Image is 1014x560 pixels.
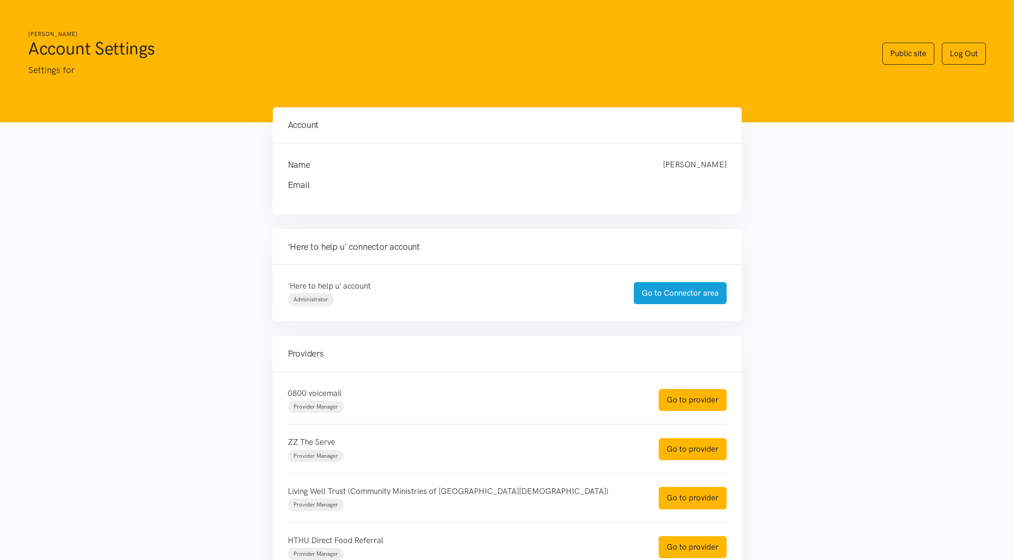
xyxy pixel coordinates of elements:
h1: Account Settings [28,37,864,60]
a: Public site [882,43,934,65]
p: Settings for [28,63,864,77]
span: Provider Manager [293,453,338,459]
p: 0800 voicemail [288,387,640,400]
h4: Account [288,119,727,132]
a: Go to Connector area [634,282,727,304]
p: Living Well Trust (Community Ministries of [GEOGRAPHIC_DATA][DEMOGRAPHIC_DATA]) [288,485,640,498]
h6: [PERSON_NAME] [28,30,864,39]
span: Administrator [293,296,328,303]
span: Provider Manager [293,403,338,410]
a: Log Out [942,43,986,65]
h4: Providers [288,347,727,360]
h4: Email [288,179,708,192]
a: Go to provider [659,389,727,411]
p: 'Here to help u' account [288,280,615,292]
a: Go to provider [659,438,727,460]
h4: 'Here to help u' connector account [288,240,727,254]
h4: Name [288,158,644,172]
div: [PERSON_NAME] [653,158,736,172]
p: ZZ The Serve [288,436,640,448]
a: Go to provider [659,487,727,509]
span: Provider Manager [293,501,338,508]
p: HTHU Direct Food Referral [288,534,640,547]
span: Provider Manager [293,551,338,557]
a: Go to provider [659,536,727,558]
